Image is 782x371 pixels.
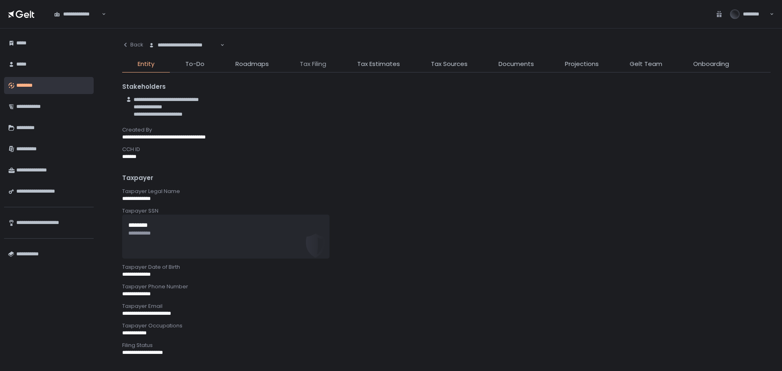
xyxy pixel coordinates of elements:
div: Taxpayer Phone Number [122,283,771,290]
div: Taxpayer Occupations [122,322,771,329]
span: Tax Estimates [357,59,400,69]
span: Tax Sources [431,59,468,69]
div: Taxpayer [122,173,771,183]
div: Back [122,41,143,48]
div: CCH ID [122,146,771,153]
div: Created By [122,126,771,134]
span: Projections [565,59,599,69]
div: Stakeholders [122,82,771,92]
div: Taxpayer Date of Birth [122,263,771,271]
div: Filing Status [122,342,771,349]
div: Taxpayer SSN [122,207,771,215]
span: Tax Filing [300,59,326,69]
span: Onboarding [693,59,729,69]
div: Taxpayer Legal Name [122,188,771,195]
span: Documents [499,59,534,69]
span: Gelt Team [630,59,662,69]
span: Roadmaps [235,59,269,69]
div: Mailing Address [122,361,771,369]
span: To-Do [185,59,204,69]
span: Entity [138,59,154,69]
div: Search for option [49,6,106,23]
div: Search for option [143,37,224,54]
div: Taxpayer Email [122,303,771,310]
button: Back [122,37,143,53]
